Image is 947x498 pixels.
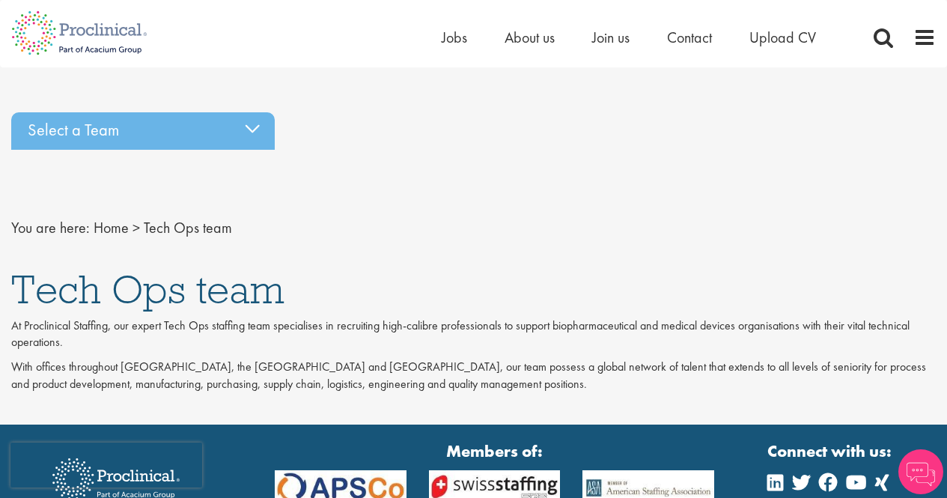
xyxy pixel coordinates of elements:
[11,112,275,150] div: Select a Team
[667,28,712,47] a: Contact
[592,28,630,47] a: Join us
[11,264,284,315] span: Tech Ops team
[144,218,232,237] span: Tech Ops team
[11,359,936,393] p: With offices throughout [GEOGRAPHIC_DATA], the [GEOGRAPHIC_DATA] and [GEOGRAPHIC_DATA], our team ...
[275,440,715,463] strong: Members of:
[442,28,467,47] a: Jobs
[133,218,140,237] span: >
[94,218,129,237] a: breadcrumb link
[767,440,895,463] strong: Connect with us:
[10,443,202,488] iframe: reCAPTCHA
[898,449,943,494] img: Chatbot
[505,28,555,47] a: About us
[749,28,816,47] a: Upload CV
[11,318,936,352] p: At Proclinical Staffing, our expert Tech Ops staffing team specialises in recruiting high-calibre...
[11,218,90,237] span: You are here:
